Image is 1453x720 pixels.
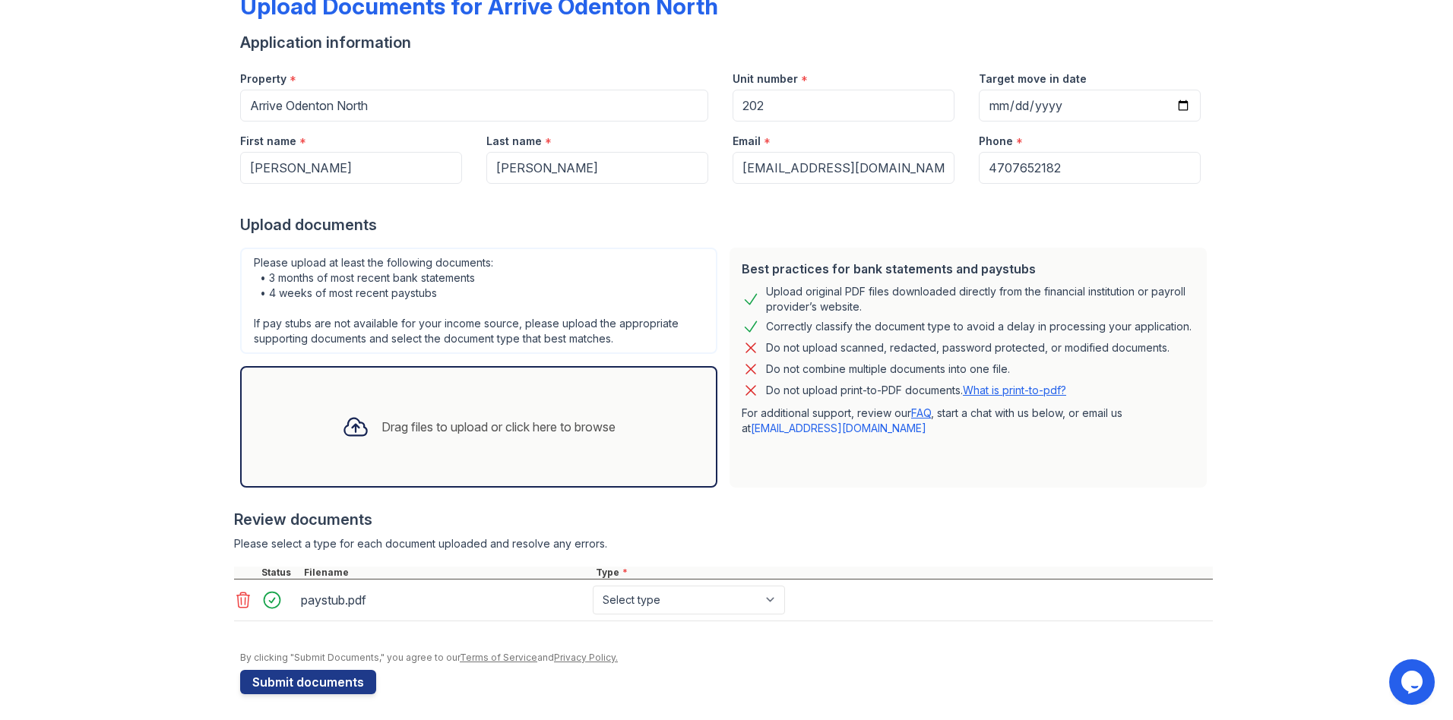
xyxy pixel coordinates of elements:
[733,134,761,149] label: Email
[301,588,587,612] div: paystub.pdf
[240,32,1213,53] div: Application information
[1389,659,1438,705] iframe: chat widget
[234,509,1213,530] div: Review documents
[979,134,1013,149] label: Phone
[240,71,286,87] label: Property
[460,652,537,663] a: Terms of Service
[751,422,926,434] a: [EMAIL_ADDRESS][DOMAIN_NAME]
[486,134,542,149] label: Last name
[381,418,616,436] div: Drag files to upload or click here to browse
[911,406,931,419] a: FAQ
[554,652,618,663] a: Privacy Policy.
[766,383,1066,398] p: Do not upload print-to-PDF documents.
[258,567,301,579] div: Status
[979,71,1087,87] label: Target move in date
[240,214,1213,235] div: Upload documents
[766,317,1192,336] div: Correctly classify the document type to avoid a delay in processing your application.
[766,360,1010,378] div: Do not combine multiple documents into one file.
[963,384,1066,396] a: What is print-to-pdf?
[240,134,296,149] label: First name
[766,284,1195,314] div: Upload original PDF files downloaded directly from the financial institution or payroll provider’...
[766,339,1170,357] div: Do not upload scanned, redacted, password protected, or modified documents.
[733,71,798,87] label: Unit number
[234,536,1213,551] div: Please select a type for each document uploaded and resolve any errors.
[593,567,1213,579] div: Type
[742,260,1195,278] div: Best practices for bank statements and paystubs
[240,670,376,694] button: Submit documents
[742,406,1195,436] p: For additional support, review our , start a chat with us below, or email us at
[240,652,1213,664] div: By clicking "Submit Documents," you agree to our and
[301,567,593,579] div: Filename
[240,248,717,354] div: Please upload at least the following documents: • 3 months of most recent bank statements • 4 wee...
